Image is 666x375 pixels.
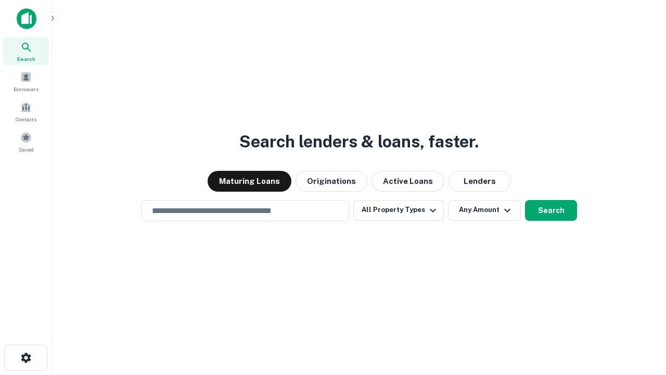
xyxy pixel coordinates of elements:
[16,115,36,123] span: Contacts
[17,8,36,29] img: capitalize-icon.png
[19,145,34,154] span: Saved
[296,171,367,192] button: Originations
[353,200,444,221] button: All Property Types
[3,67,49,95] a: Borrowers
[239,129,479,154] h3: Search lenders & loans, faster.
[3,37,49,65] a: Search
[448,200,521,221] button: Any Amount
[449,171,511,192] button: Lenders
[525,200,577,221] button: Search
[3,97,49,126] a: Contacts
[208,171,291,192] button: Maturing Loans
[614,292,666,342] iframe: Chat Widget
[14,85,39,93] span: Borrowers
[372,171,444,192] button: Active Loans
[17,55,35,63] span: Search
[3,128,49,156] a: Saved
